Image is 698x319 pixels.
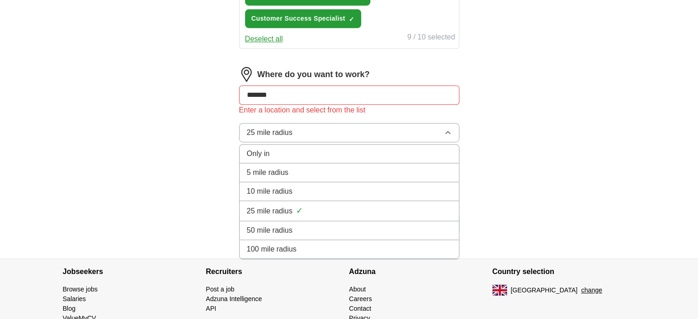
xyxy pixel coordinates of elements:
a: Adzuna Intelligence [206,295,262,302]
div: Enter a location and select from the list [239,105,459,116]
span: 25 mile radius [247,127,293,138]
span: ✓ [296,205,303,217]
button: Customer Success Specialist✓ [245,9,362,28]
a: Salaries [63,295,86,302]
img: UK flag [492,285,507,296]
a: About [349,285,366,293]
span: 5 mile radius [247,167,289,178]
a: Careers [349,295,372,302]
button: Deselect all [245,34,283,45]
img: location.png [239,67,254,82]
h4: Country selection [492,259,636,285]
span: [GEOGRAPHIC_DATA] [511,285,578,295]
div: 9 / 10 selected [407,32,455,45]
label: Where do you want to work? [257,68,370,81]
a: Post a job [206,285,235,293]
a: Contact [349,305,371,312]
button: change [581,285,602,295]
button: 25 mile radius [239,123,459,142]
span: 10 mile radius [247,186,293,197]
span: Customer Success Specialist [251,14,346,23]
span: 100 mile radius [247,244,297,255]
a: API [206,305,217,312]
span: Only in [247,148,270,159]
span: 50 mile radius [247,225,293,236]
span: 25 mile radius [247,206,293,217]
a: Browse jobs [63,285,98,293]
span: ✓ [349,16,354,23]
a: Blog [63,305,76,312]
